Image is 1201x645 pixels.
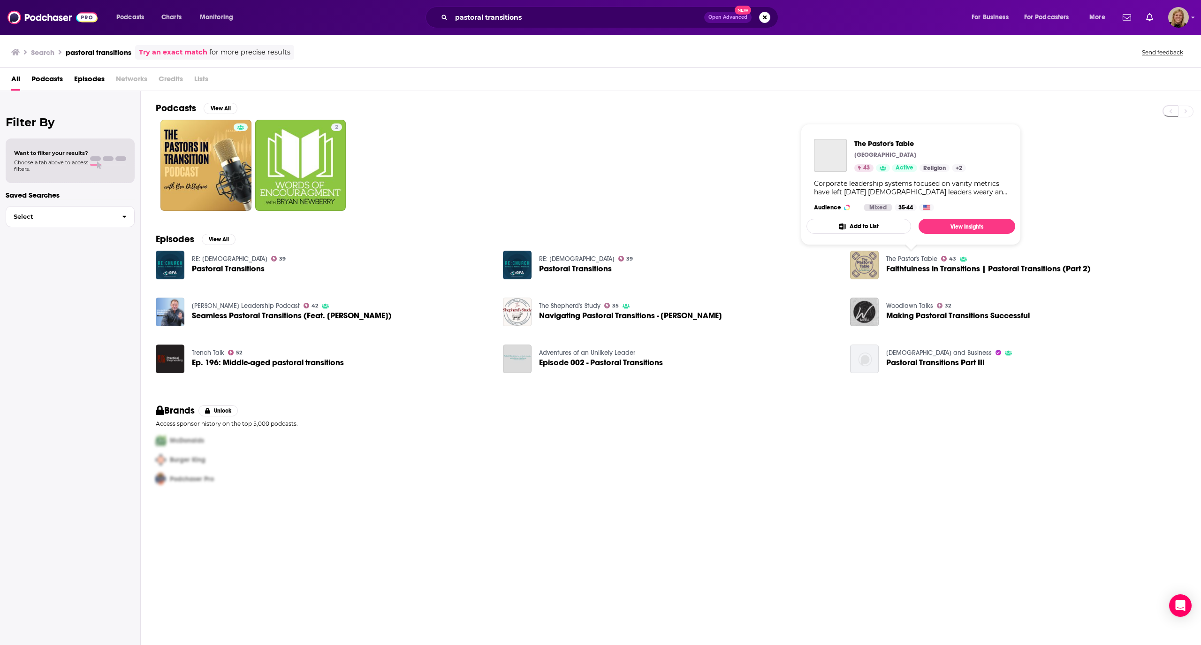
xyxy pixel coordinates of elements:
[626,257,633,261] span: 39
[539,302,600,310] a: The Shepherd's Study
[864,204,892,211] div: Mixed
[850,298,879,326] a: Making Pastoral Transitions Successful
[192,349,224,357] a: Trench Talk
[156,102,196,114] h2: Podcasts
[152,431,170,450] img: First Pro Logo
[886,265,1091,273] span: Faithfulness in Transitions | Pastoral Transitions (Part 2)
[863,163,870,173] span: 43
[1168,7,1189,28] span: Logged in as avansolkema
[156,345,184,373] a: Ep. 196: Middle-aged pastoral transitions
[539,255,615,263] a: RE: CHURCH
[156,233,236,245] a: EpisodesView All
[156,233,194,245] h2: Episodes
[952,164,966,172] a: +2
[886,349,992,357] a: Bible and Business
[14,159,88,172] span: Choose a tab above to access filters.
[312,304,318,308] span: 42
[945,304,951,308] span: 32
[228,350,243,355] a: 52
[972,11,1009,24] span: For Business
[886,302,933,310] a: Woodlawn Talks
[11,71,20,91] span: All
[965,10,1020,25] button: open menu
[503,345,532,373] img: Episode 002 - Pastoral Transitions
[919,219,1015,234] a: View Insights
[1139,48,1186,56] button: Send feedback
[708,15,747,20] span: Open Advanced
[209,47,290,58] span: for more precise results
[806,219,911,234] button: Add to List
[159,71,183,91] span: Credits
[66,48,131,57] h3: pastoral transitions
[161,11,182,24] span: Charts
[193,10,245,25] button: open menu
[152,450,170,469] img: Second Pro Logo
[204,103,237,114] button: View All
[1169,594,1192,617] div: Open Intercom Messenger
[31,71,63,91] a: Podcasts
[6,115,135,129] h2: Filter By
[156,420,1186,427] p: Access sponsor history on the top 5,000 podcasts.
[192,312,392,320] span: Seamless Pastoral Transitions (Feat. [PERSON_NAME])
[735,6,752,15] span: New
[503,251,532,279] img: Pastoral Transitions
[116,71,147,91] span: Networks
[850,345,879,373] img: Pastoral Transitions Part III
[941,256,957,261] a: 43
[503,298,532,326] img: Navigating Pastoral Transitions - Danny Gardner
[920,164,950,172] a: Religion
[8,8,98,26] img: Podchaser - Follow, Share and Rate Podcasts
[854,164,874,172] a: 43
[434,7,787,28] div: Search podcasts, credits, & more...
[155,10,187,25] a: Charts
[335,123,338,132] span: 2
[539,359,663,367] a: Episode 002 - Pastoral Transitions
[192,312,392,320] a: Seamless Pastoral Transitions (Feat. Lee Kricher)
[618,256,633,261] a: 39
[192,359,344,367] a: Ep. 196: Middle-aged pastoral transitions
[331,123,342,131] a: 2
[170,475,214,483] span: Podchaser Pro
[886,359,985,367] a: Pastoral Transitions Part III
[192,302,300,310] a: Vanderbloemen Leadership Podcast
[1142,9,1157,25] a: Show notifications dropdown
[937,303,951,308] a: 32
[895,204,917,211] div: 35-44
[854,139,966,148] a: The Pastor's Table
[170,456,205,464] span: Burger King
[886,255,937,263] a: The Pastor's Table
[6,206,135,227] button: Select
[1083,10,1117,25] button: open menu
[896,163,913,173] span: Active
[74,71,105,91] a: Episodes
[200,11,233,24] span: Monitoring
[192,255,267,263] a: RE: CHURCH
[539,312,722,320] a: Navigating Pastoral Transitions - Danny Gardner
[194,71,208,91] span: Lists
[886,312,1030,320] a: Making Pastoral Transitions Successful
[192,265,265,273] span: Pastoral Transitions
[6,214,114,220] span: Select
[854,151,916,159] p: [GEOGRAPHIC_DATA]
[539,265,612,273] a: Pastoral Transitions
[850,251,879,279] img: Faithfulness in Transitions | Pastoral Transitions (Part 2)
[539,312,722,320] span: Navigating Pastoral Transitions - [PERSON_NAME]
[6,191,135,200] p: Saved Searches
[156,251,184,279] img: Pastoral Transitions
[892,164,917,172] a: Active
[152,469,170,489] img: Third Pro Logo
[612,304,619,308] span: 35
[1168,7,1189,28] img: User Profile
